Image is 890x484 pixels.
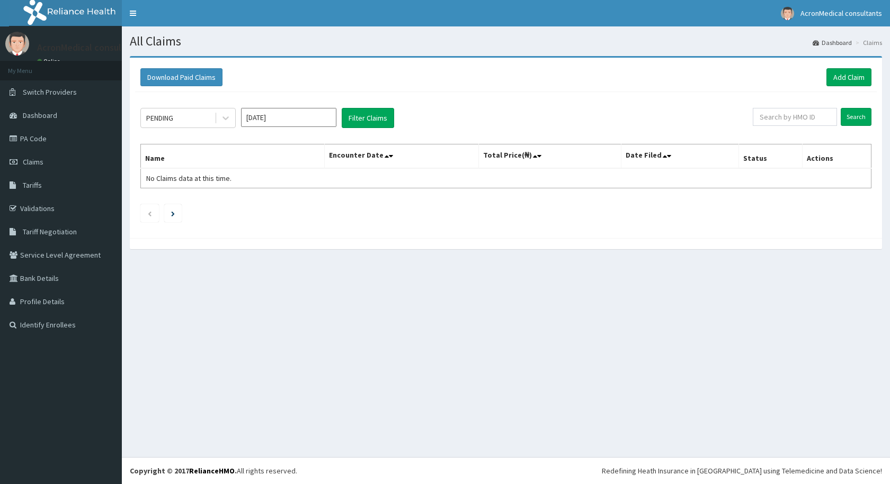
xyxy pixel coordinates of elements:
[122,457,890,484] footer: All rights reserved.
[130,466,237,476] strong: Copyright © 2017 .
[325,144,478,169] th: Encounter Date
[813,38,852,47] a: Dashboard
[23,111,57,120] span: Dashboard
[23,157,43,167] span: Claims
[140,68,222,86] button: Download Paid Claims
[147,208,152,218] a: Previous page
[37,43,144,52] p: AcronMedical consultants
[189,466,235,476] a: RelianceHMO
[146,113,173,123] div: PENDING
[739,144,803,169] th: Status
[853,38,882,47] li: Claims
[171,208,175,218] a: Next page
[23,87,77,97] span: Switch Providers
[602,465,882,476] div: Redefining Heath Insurance in [GEOGRAPHIC_DATA] using Telemedicine and Data Science!
[803,144,871,169] th: Actions
[141,144,325,169] th: Name
[841,108,871,126] input: Search
[5,32,29,56] img: User Image
[781,7,794,20] img: User Image
[241,108,336,127] input: Select Month and Year
[342,108,394,128] button: Filter Claims
[37,58,63,65] a: Online
[478,144,621,169] th: Total Price(₦)
[753,108,837,126] input: Search by HMO ID
[130,34,882,48] h1: All Claims
[23,227,77,236] span: Tariff Negotiation
[621,144,739,169] th: Date Filed
[826,68,871,86] a: Add Claim
[146,173,232,183] span: No Claims data at this time.
[800,8,882,18] span: AcronMedical consultants
[23,180,42,190] span: Tariffs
